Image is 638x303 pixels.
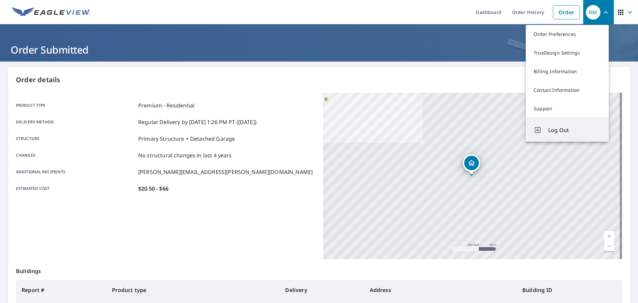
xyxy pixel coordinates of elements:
th: Delivery [280,281,364,299]
p: $20.50 - $66 [138,185,168,193]
th: Report # [16,281,107,299]
a: TrueDesign Settings [526,44,609,62]
a: Billing Information [526,62,609,81]
p: No structural changes in last 4 years [138,151,232,159]
p: Premium - Residential [138,101,194,109]
p: Product type [16,101,136,109]
img: EV Logo [12,7,90,17]
p: Regular Delivery by [DATE] 1:26 PM PT ([DATE]) [138,118,257,126]
p: Estimated cost [16,185,136,193]
a: Contact Information [526,81,609,99]
a: Order Preferences [526,25,609,44]
div: Dropped pin, building 1, Residential property, 619 Charlotte Ave Statesville, NC 28677 [463,154,480,175]
div: RM [586,5,600,20]
th: Building ID [517,281,622,299]
p: Additional recipients [16,168,136,176]
p: Delivery method [16,118,136,126]
a: Current Level 17, Zoom Out [604,241,614,251]
p: Buildings [16,259,622,280]
p: Changes [16,151,136,159]
p: Structure [16,135,136,143]
p: Order details [16,75,622,85]
th: Address [365,281,517,299]
button: Log Out [526,118,609,142]
p: [PERSON_NAME][EMAIL_ADDRESS][PERSON_NAME][DOMAIN_NAME] [138,168,313,176]
a: Current Level 17, Zoom In [604,231,614,241]
h1: Order Submitted [8,43,630,57]
a: Order [553,5,580,19]
p: Primary Structure + Detached Garage [138,135,235,143]
a: Support [526,99,609,118]
span: Log Out [548,126,601,134]
th: Product type [107,281,280,299]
